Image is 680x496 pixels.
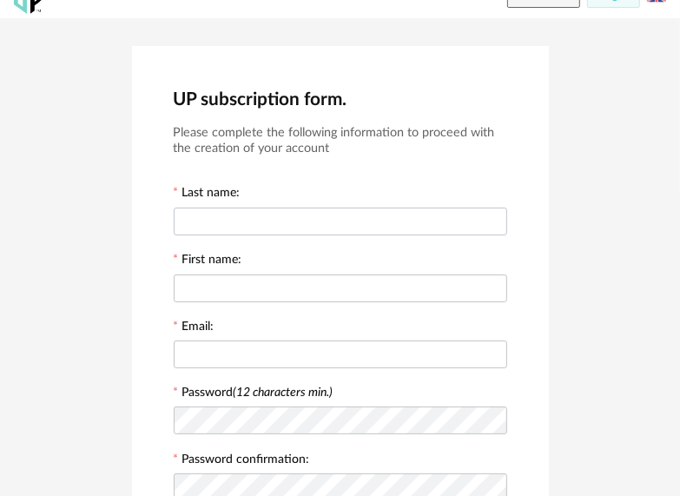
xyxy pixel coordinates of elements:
[174,187,241,202] label: Last name:
[174,321,215,336] label: Email:
[174,88,507,111] h2: UP subscription form.
[174,453,310,469] label: Password confirmation:
[234,387,333,399] i: (12 characters min.)
[174,254,242,269] label: First name:
[182,387,333,399] label: Password
[174,125,507,157] h3: Please complete the following information to proceed with the creation of your account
